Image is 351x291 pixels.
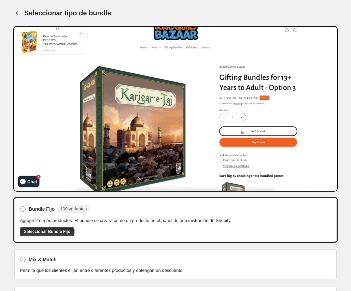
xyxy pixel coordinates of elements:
span: Agrupe 2 o más productos. El bundle se creará como un producto en el panel de administración de S... [20,217,231,224]
span: Seleccionar Bundle Fijo [24,229,70,234]
span: Bundle Fijo [29,206,55,212]
button: Seleccionar Bundle Fijo [20,227,74,236]
img: Bundle Preview [13,26,338,192]
span: Permita que los clientes elijan entre diferentes productos y obtengan un descuento [20,267,182,274]
span: Mix & Match [29,256,57,263]
button: Back [13,8,23,18]
h1: Seleccionar tipo de bundle [24,9,111,17]
span: 100 variantes [60,206,87,211]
